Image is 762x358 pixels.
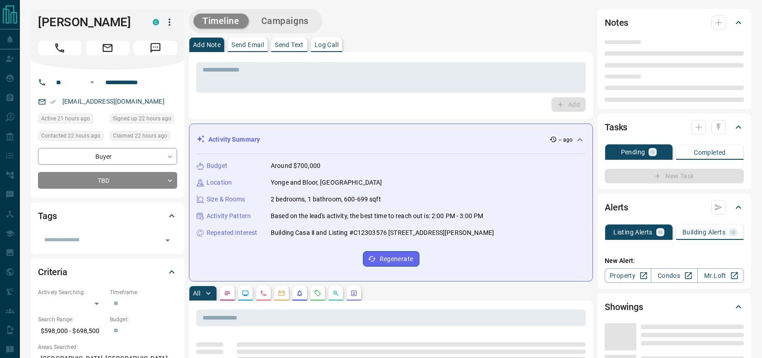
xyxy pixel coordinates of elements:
[110,131,177,143] div: Wed Aug 13 2025
[113,114,171,123] span: Signed up 22 hours ago
[41,114,90,123] span: Active 21 hours ago
[296,290,303,297] svg: Listing Alerts
[350,290,357,297] svg: Agent Actions
[38,265,67,279] h2: Criteria
[559,136,573,144] p: -- ago
[113,131,167,140] span: Claimed 22 hours ago
[41,131,100,140] span: Contacted 22 hours ago
[271,211,483,221] p: Based on the lead's activity, the best time to reach out is: 2:00 PM - 3:00 PM
[605,196,744,218] div: Alerts
[231,42,264,48] p: Send Email
[110,315,177,324] p: Budget:
[193,290,200,296] p: All
[38,343,177,351] p: Areas Searched:
[252,14,318,29] button: Campaigns
[193,42,221,48] p: Add Note
[38,15,139,29] h1: [PERSON_NAME]
[314,290,321,297] svg: Requests
[605,268,651,283] a: Property
[38,131,105,143] div: Wed Aug 13 2025
[87,77,98,88] button: Open
[193,14,249,29] button: Timeline
[605,12,744,33] div: Notes
[682,229,725,235] p: Building Alerts
[38,288,105,296] p: Actively Searching:
[315,42,339,48] p: Log Call
[694,149,726,156] p: Completed
[38,205,177,227] div: Tags
[605,200,628,215] h2: Alerts
[38,324,105,339] p: $598,000 - $698,500
[38,148,177,165] div: Buyer
[38,315,105,324] p: Search Range:
[134,41,177,55] span: Message
[242,290,249,297] svg: Lead Browsing Activity
[38,41,81,55] span: Call
[271,161,320,171] p: Around $700,000
[271,228,494,238] p: Building Casa Ⅱ and Listing #C12303576 [STREET_ADDRESS][PERSON_NAME]
[605,116,744,138] div: Tasks
[278,290,285,297] svg: Emails
[224,290,231,297] svg: Notes
[207,228,257,238] p: Repeated Interest
[275,42,304,48] p: Send Text
[110,114,177,126] div: Wed Aug 13 2025
[38,209,56,223] h2: Tags
[621,149,645,155] p: Pending
[38,114,105,126] div: Wed Aug 13 2025
[207,211,251,221] p: Activity Pattern
[153,19,159,25] div: condos.ca
[110,288,177,296] p: Timeframe:
[197,131,585,148] div: Activity Summary-- ago
[38,172,177,189] div: TBD
[605,256,744,266] p: New Alert:
[605,120,627,134] h2: Tasks
[613,229,653,235] p: Listing Alerts
[363,251,419,267] button: Regenerate
[651,268,697,283] a: Condos
[208,135,260,144] p: Activity Summary
[260,290,267,297] svg: Calls
[38,261,177,283] div: Criteria
[605,15,628,30] h2: Notes
[332,290,339,297] svg: Opportunities
[161,234,174,247] button: Open
[605,300,643,314] h2: Showings
[86,41,129,55] span: Email
[207,178,232,187] p: Location
[207,161,227,171] p: Budget
[271,195,381,204] p: 2 bedrooms, 1 bathroom, 600-699 sqft
[697,268,744,283] a: Mr.Loft
[50,99,56,105] svg: Email Verified
[605,296,744,318] div: Showings
[207,195,245,204] p: Size & Rooms
[62,98,165,105] a: [EMAIL_ADDRESS][DOMAIN_NAME]
[271,178,382,187] p: Yonge and Bloor, [GEOGRAPHIC_DATA]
